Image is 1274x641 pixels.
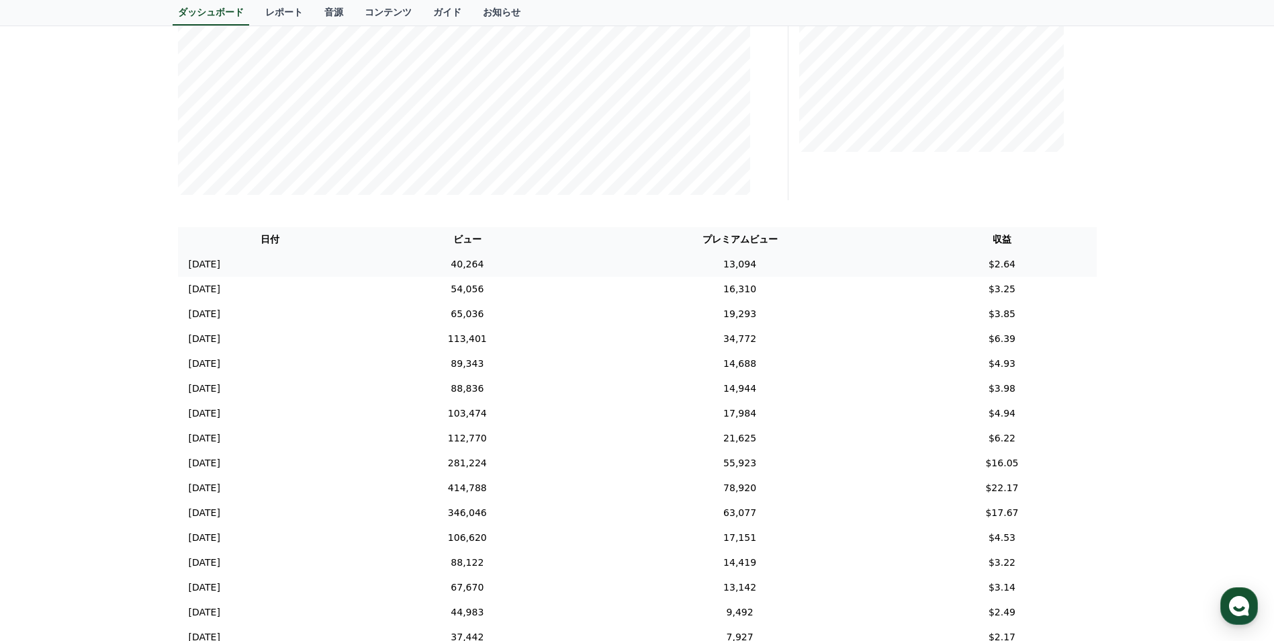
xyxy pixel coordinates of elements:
[4,426,89,460] a: Home
[363,302,572,327] td: 65,036
[572,525,908,550] td: 17,151
[907,451,1096,476] td: $16.05
[572,451,908,476] td: 55,923
[363,476,572,501] td: 414,788
[363,327,572,351] td: 113,401
[907,277,1096,302] td: $3.25
[189,382,220,396] p: [DATE]
[189,531,220,545] p: [DATE]
[363,227,572,252] th: ビュー
[363,351,572,376] td: 89,343
[189,556,220,570] p: [DATE]
[363,600,572,625] td: 44,983
[189,357,220,371] p: [DATE]
[907,252,1096,277] td: $2.64
[907,227,1096,252] th: 収益
[907,401,1096,426] td: $4.94
[189,332,220,346] p: [DATE]
[189,307,220,321] p: [DATE]
[189,506,220,520] p: [DATE]
[189,407,220,421] p: [DATE]
[572,401,908,426] td: 17,984
[363,376,572,401] td: 88,836
[189,282,220,296] p: [DATE]
[363,252,572,277] td: 40,264
[572,252,908,277] td: 13,094
[189,257,220,271] p: [DATE]
[89,426,173,460] a: Messages
[363,401,572,426] td: 103,474
[189,431,220,445] p: [DATE]
[173,426,258,460] a: Settings
[363,550,572,575] td: 88,122
[907,600,1096,625] td: $2.49
[189,605,220,619] p: [DATE]
[363,501,572,525] td: 346,046
[907,476,1096,501] td: $22.17
[572,550,908,575] td: 14,419
[111,447,151,458] span: Messages
[363,426,572,451] td: 112,770
[199,446,232,457] span: Settings
[907,376,1096,401] td: $3.98
[572,302,908,327] td: 19,293
[572,277,908,302] td: 16,310
[907,302,1096,327] td: $3.85
[572,476,908,501] td: 78,920
[572,426,908,451] td: 21,625
[363,525,572,550] td: 106,620
[572,351,908,376] td: 14,688
[363,451,572,476] td: 281,224
[189,481,220,495] p: [DATE]
[572,600,908,625] td: 9,492
[572,376,908,401] td: 14,944
[907,575,1096,600] td: $3.14
[572,327,908,351] td: 34,772
[907,351,1096,376] td: $4.93
[907,550,1096,575] td: $3.22
[34,446,58,457] span: Home
[363,575,572,600] td: 67,670
[907,327,1096,351] td: $6.39
[572,227,908,252] th: プレミアムビュー
[907,501,1096,525] td: $17.67
[189,581,220,595] p: [DATE]
[572,575,908,600] td: 13,142
[178,227,363,252] th: 日付
[189,456,220,470] p: [DATE]
[907,525,1096,550] td: $4.53
[363,277,572,302] td: 54,056
[572,501,908,525] td: 63,077
[907,426,1096,451] td: $6.22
